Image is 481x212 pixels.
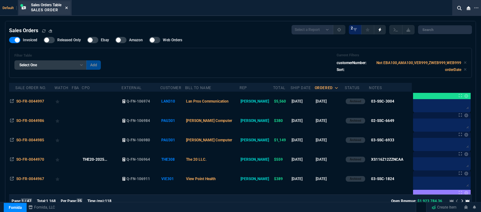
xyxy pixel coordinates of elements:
[83,157,107,162] span: THE20-2025...
[391,199,416,203] span: Open Revenue:
[240,111,273,130] td: [PERSON_NAME]
[186,99,229,103] span: Lan Pros Communication
[31,8,61,13] p: Sales Order
[127,138,150,142] span: Q-FN-106980
[291,92,315,111] td: [DATE]
[240,85,247,90] div: Rep
[61,199,77,203] span: Per Page:
[129,38,143,43] span: Amazon
[10,99,14,103] nx-icon: Open In Opposite Panel
[186,119,232,123] span: [PERSON_NAME] Computer
[185,85,211,90] div: Bill To Name
[291,150,315,169] td: [DATE]
[9,27,38,34] h4: Sales Orders
[105,199,111,203] span: 118
[21,198,32,204] span: 1 / 47
[371,137,394,143] div: 03-SSC-6933
[10,138,14,142] nx-icon: Open In Opposite Panel
[240,189,273,208] td: [PERSON_NAME]
[16,119,44,123] span: SO-FR-0044986
[291,189,315,208] td: [DATE]
[371,157,403,162] div: XS116Z12ZZNCAA
[186,177,216,181] span: View Point Health
[55,136,71,144] div: Add to Watchlist
[87,199,105,203] span: Time (ms):
[186,138,232,142] span: [PERSON_NAME] Computer
[65,6,68,11] nx-icon: Close Tab
[291,169,315,189] td: [DATE]
[429,203,459,212] a: Create Item
[72,85,79,90] div: FBA
[23,38,37,43] span: Invoiced
[351,26,353,31] span: 2
[273,169,291,189] td: $389
[82,85,90,90] div: CPO
[55,194,71,203] div: Add to Watchlist
[83,157,120,162] nx-fornida-value: THE20-20250903-436
[464,4,473,12] nx-icon: Close Workbench
[127,99,150,103] span: Q-FN-106974
[350,157,361,162] p: Archived
[371,176,394,182] div: 03-SSC-1824
[273,85,285,90] div: Total
[55,174,71,183] div: Add to Watchlist
[16,138,44,142] span: SO-FR-0044985
[350,138,361,143] p: Archived
[10,177,14,181] nx-icon: Open In Opposite Panel
[315,92,345,111] td: [DATE]
[160,189,185,208] td: THE308
[240,150,273,169] td: [PERSON_NAME]
[160,130,185,150] td: PAU301
[371,98,394,104] div: 03-SSC-3004
[273,111,291,130] td: $380
[273,130,291,150] td: $1,149
[418,25,472,34] input: Search
[376,61,461,65] code: Not EBA100,AMA100,VER999,ZWEB999,WEB999
[55,97,71,106] div: Add to Watchlist
[337,60,366,66] p: customerNumber:
[55,116,71,125] div: Add to Watchlist
[14,53,101,58] h6: Filter Table
[160,92,185,111] td: LAN310
[455,4,464,12] nx-icon: Search
[16,157,44,162] span: SO-FR-0044970
[10,157,14,162] nx-icon: Open In Opposite Panel
[54,85,69,90] div: Watch
[417,199,442,203] span: $1,923,784.36
[160,111,185,130] td: PAU301
[16,177,44,181] span: SO-FR-0044967
[160,169,185,189] td: VIE301
[46,199,56,203] span: 1,168
[350,176,361,181] p: Archived
[160,150,185,169] td: THE308
[12,199,21,203] span: Page:
[55,155,71,164] div: Add to Watchlist
[15,85,46,90] div: Sale Order No.
[350,99,361,104] p: Archived
[315,169,345,189] td: [DATE]
[291,130,315,150] td: [DATE]
[345,85,359,90] div: Status
[291,85,311,90] div: Ship Date
[27,204,57,210] a: msbcCompanyName
[350,118,361,123] p: Archived
[240,92,273,111] td: [PERSON_NAME]
[315,130,345,150] td: [DATE]
[127,157,150,162] span: Q-FN-106964
[291,111,315,130] td: [DATE]
[240,169,273,189] td: [PERSON_NAME]
[315,150,345,169] td: [DATE]
[315,189,345,208] td: [DATE]
[371,118,394,124] div: 02-SSC-6649
[273,92,291,111] td: $5,560
[122,85,142,90] div: External
[127,119,150,123] span: Q-FN-106984
[57,38,81,43] span: Released Only
[16,99,44,103] span: SO-FR-0044997
[127,177,150,181] span: Q-FN-106911
[273,189,291,208] td: $559
[186,157,206,162] span: The 20 LLC.
[337,53,467,58] h6: Current Filters
[369,85,382,90] div: Notes
[3,6,17,10] span: Default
